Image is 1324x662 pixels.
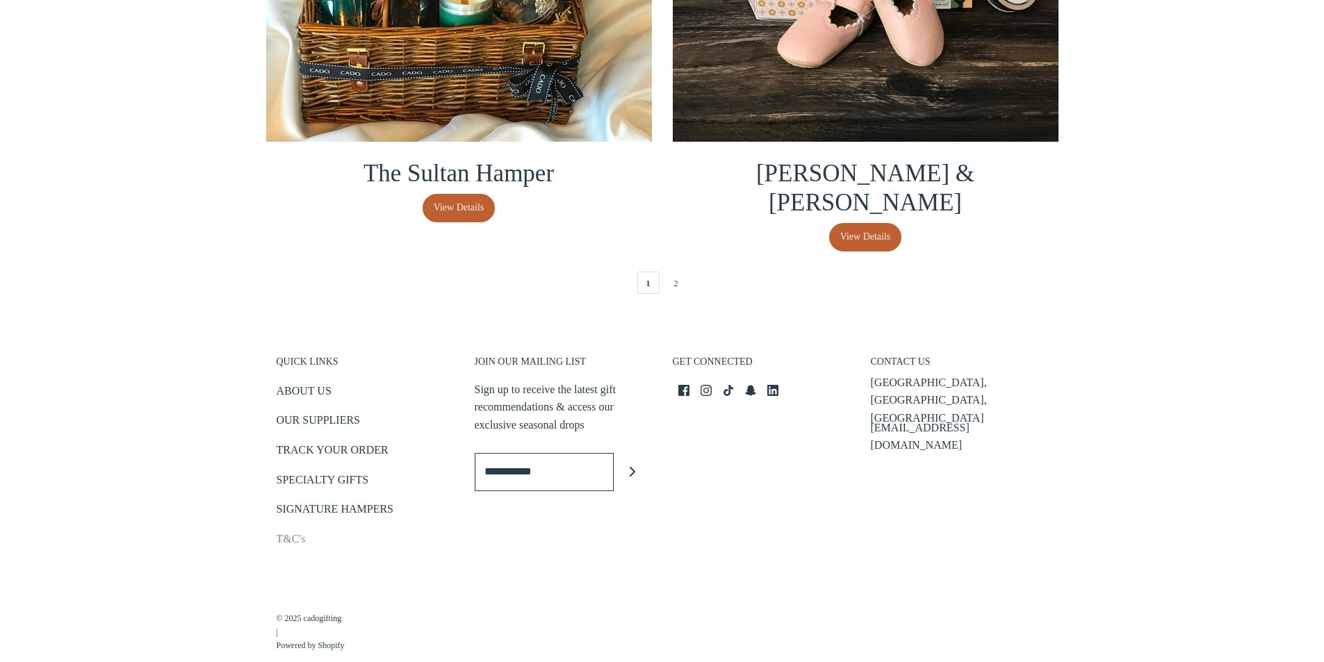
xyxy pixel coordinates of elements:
[277,356,454,375] h3: QUICK LINKS
[614,453,652,491] button: Join
[277,530,306,553] a: T&C's
[871,374,1048,427] p: [GEOGRAPHIC_DATA], [GEOGRAPHIC_DATA], [GEOGRAPHIC_DATA]
[434,200,484,215] span: View Details
[277,598,345,652] p: |
[871,419,1048,454] p: [EMAIL_ADDRESS][DOMAIN_NAME]
[277,500,393,523] a: SIGNATURE HAMPERS
[266,159,652,188] h3: The Sultan Hamper
[665,272,687,294] a: 2
[475,381,652,434] p: Sign up to receive the latest gift recommendations & access our exclusive seasonal drops
[277,441,389,464] a: TRACK YOUR ORDER
[475,453,614,491] input: Enter email
[277,382,332,405] a: ABOUT US
[277,612,345,625] a: © 2025 cadogifting
[840,229,891,245] span: View Details
[673,159,1059,217] h3: [PERSON_NAME] & [PERSON_NAME]
[423,194,496,222] a: View Details
[277,639,345,652] a: Powered by Shopify
[277,471,369,494] a: SPECIALTY GIFTS
[475,356,652,375] h3: JOIN OUR MAILING LIST
[673,356,850,375] h3: GET CONNECTED
[277,411,360,434] a: OUR SUPPLIERS
[871,356,1048,375] h3: CONTACT US
[829,223,902,251] a: View Details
